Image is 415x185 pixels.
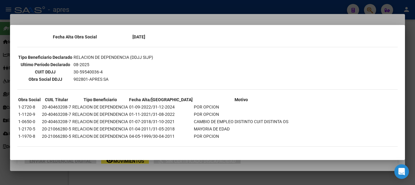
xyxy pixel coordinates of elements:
[129,133,193,140] td: 04-05-1999/30-04-2011
[18,54,73,61] th: Tipo Beneficiario Declarado
[18,61,73,68] th: Ultimo Período Declarado
[42,126,71,132] td: 20-21066280-5
[194,104,289,110] td: POR OPCION
[42,96,71,103] th: CUIL Titular
[42,104,71,110] td: 20-40463208-7
[194,118,289,125] td: CAMBIO DE EMPLEO DISTINTO CUIT DISTINTA OS
[18,104,41,110] td: 1-2720-8
[18,69,73,75] th: CUIT DDJJ
[18,118,41,125] td: 1-0650-0
[18,96,41,103] th: Obra Social
[18,111,41,118] td: 1-1120-9
[194,133,289,140] td: POR OPCION
[73,69,153,75] td: 30-59540036-4
[18,126,41,132] td: 1-2170-5
[73,61,153,68] td: 08-2025
[194,96,289,103] th: Motivo
[73,54,153,61] td: RELACION DE DEPENDENCIA (DDJJ SIJP)
[129,126,193,132] td: 01-04-2011/31-05-2018
[72,111,128,118] td: RELACION DE DEPENDENCIA
[72,133,128,140] td: RELACION DE DEPENDENCIA
[194,111,289,118] td: POR OPCION
[132,34,145,39] b: [DATE]
[72,118,128,125] td: RELACION DE DEPENDENCIA
[394,164,409,179] div: Open Intercom Messenger
[42,118,71,125] td: 20-40463208-7
[18,34,132,40] th: Fecha Alta Obra Social
[129,104,193,110] td: 01-09-2022/31-12-2024
[18,133,41,140] td: 1-1970-8
[42,111,71,118] td: 20-40463208-7
[129,118,193,125] td: 01-07-2018/31-10-2021
[194,126,289,132] td: MAYORIA DE EDAD
[72,104,128,110] td: RELACION DE DEPENDENCIA
[72,96,128,103] th: Tipo Beneficiario
[129,111,193,118] td: 01-11-2021/31-08-2022
[73,76,153,83] td: 902801-APRES SA
[72,126,128,132] td: RELACION DE DEPENDENCIA
[42,133,71,140] td: 20-21066280-5
[18,76,73,83] th: Obra Social DDJJ
[129,96,193,103] th: Fecha Alta/[GEOGRAPHIC_DATA]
